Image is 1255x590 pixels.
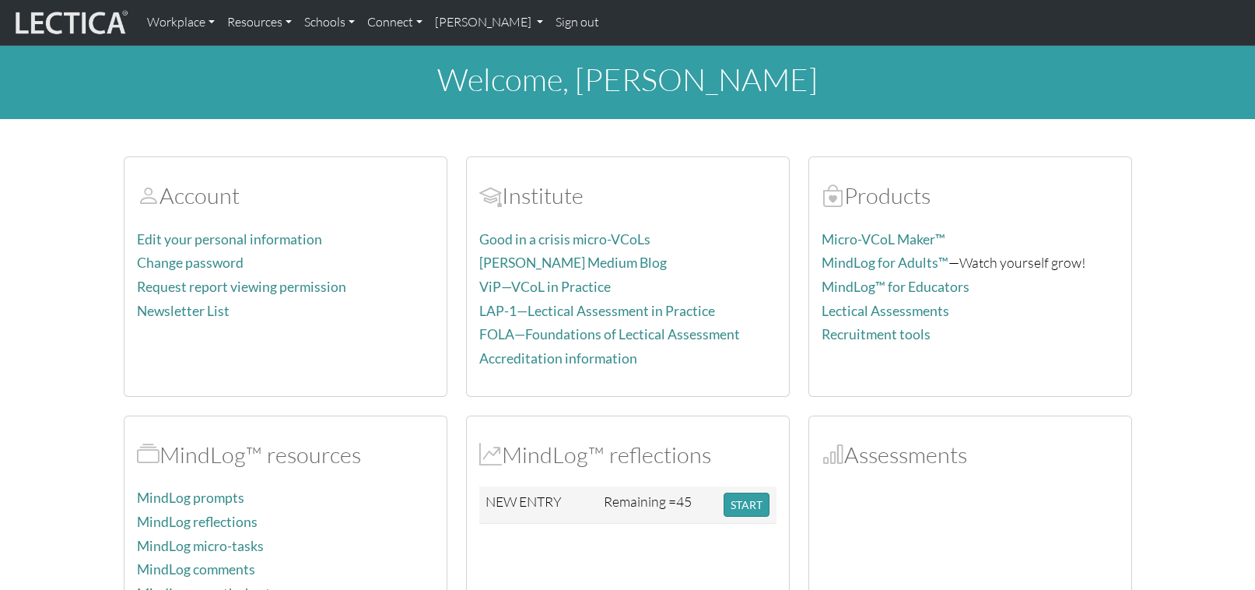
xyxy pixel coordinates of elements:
span: MindLog™ resources [137,441,160,469]
h2: Products [822,182,1119,209]
td: Remaining = [598,486,717,524]
h2: Account [137,182,434,209]
a: Schools [298,6,361,39]
span: MindLog [479,441,502,469]
a: MindLog prompts [137,490,244,506]
a: Resources [221,6,298,39]
a: MindLog™ for Educators [822,279,969,295]
a: MindLog micro-tasks [137,538,264,554]
a: MindLog for Adults™ [822,255,948,271]
h2: Assessments [822,441,1119,469]
a: Newsletter List [137,303,230,319]
a: MindLog comments [137,561,255,578]
a: [PERSON_NAME] [429,6,549,39]
a: MindLog reflections [137,514,258,530]
a: Sign out [549,6,605,39]
img: lecticalive [12,8,128,37]
span: Products [822,181,844,209]
p: —Watch yourself grow! [822,251,1119,274]
span: Assessments [822,441,844,469]
h2: MindLog™ resources [137,441,434,469]
span: 45 [676,493,692,510]
a: Connect [361,6,429,39]
a: Accreditation information [479,350,637,367]
a: Edit your personal information [137,231,322,248]
td: NEW ENTRY [479,486,598,524]
a: Good in a crisis micro-VCoLs [479,231,650,248]
a: Recruitment tools [822,326,931,342]
span: Account [479,181,502,209]
a: LAP-1—Lectical Assessment in Practice [479,303,715,319]
a: Workplace [141,6,221,39]
button: START [724,493,769,517]
a: Request report viewing permission [137,279,346,295]
a: Lectical Assessments [822,303,949,319]
h2: Institute [479,182,776,209]
a: Micro-VCoL Maker™ [822,231,945,248]
span: Account [137,181,160,209]
a: FOLA—Foundations of Lectical Assessment [479,326,740,342]
a: [PERSON_NAME] Medium Blog [479,255,667,271]
a: ViP—VCoL in Practice [479,279,611,295]
a: Change password [137,255,244,271]
h2: MindLog™ reflections [479,441,776,469]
